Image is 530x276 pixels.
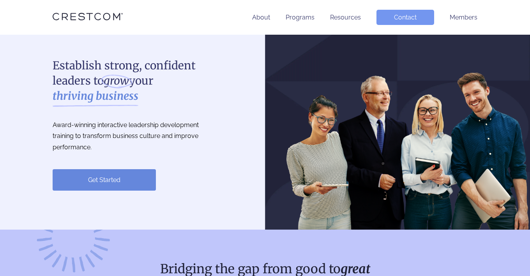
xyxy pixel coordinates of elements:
a: About [252,14,270,21]
a: Get Started [53,169,156,191]
p: Award-winning interactive leadership development training to transform business culture and impro... [53,120,216,153]
i: grow [104,73,129,88]
a: Resources [330,14,361,21]
strong: thriving business [53,88,138,104]
a: Members [450,14,477,21]
a: Programs [286,14,314,21]
a: Contact [376,10,434,25]
h1: Establish strong, confident leaders to your [53,58,216,104]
